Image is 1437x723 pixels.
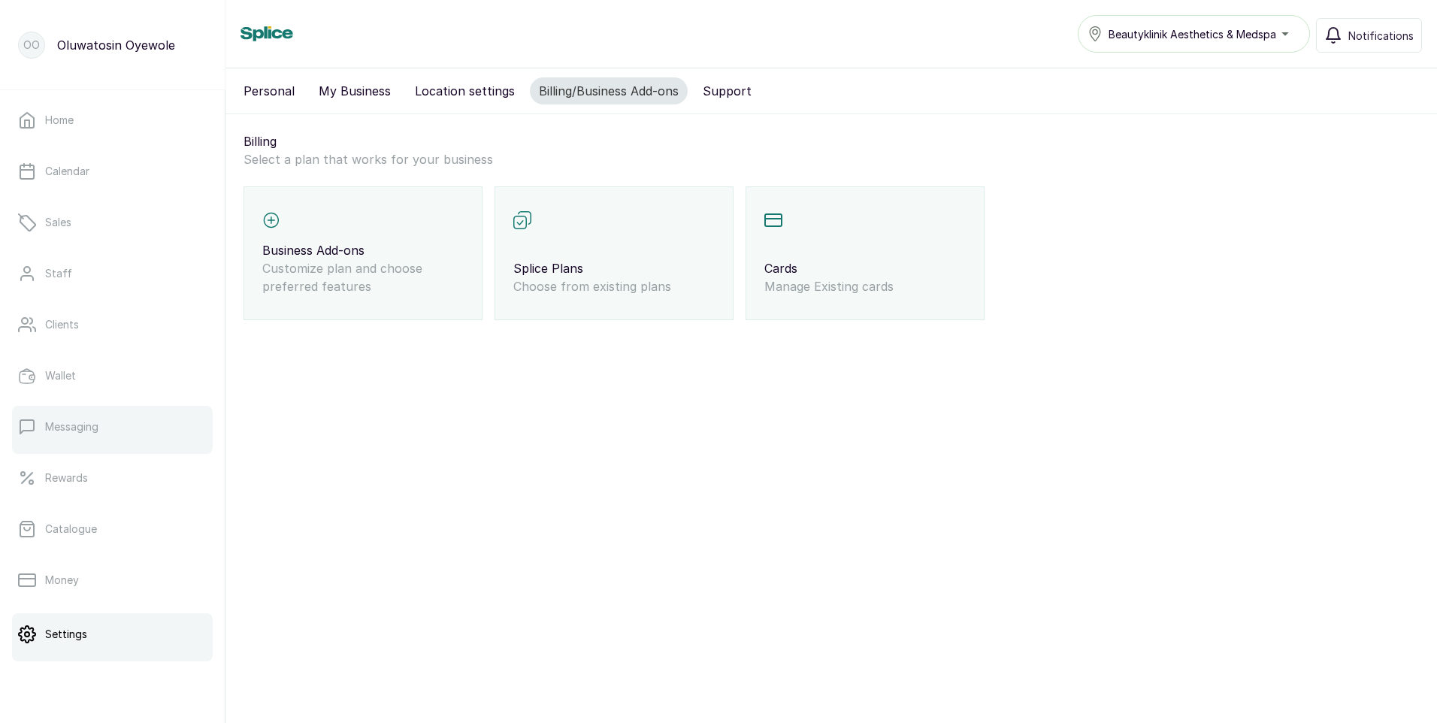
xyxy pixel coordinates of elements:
a: Wallet [12,355,213,397]
a: Support [12,664,213,706]
a: Messaging [12,406,213,448]
div: CardsManage Existing cards [746,186,985,320]
p: Choose from existing plans [513,277,715,295]
p: Wallet [45,368,76,383]
button: My Business [310,77,400,104]
button: Notifications [1316,18,1422,53]
p: Messaging [45,419,98,434]
p: Splice Plans [513,259,715,277]
p: Settings [45,627,87,642]
a: Rewards [12,457,213,499]
p: Calendar [45,164,89,179]
p: Catalogue [45,522,97,537]
button: Beautyklinik Aesthetics & Medspa [1078,15,1310,53]
a: Settings [12,613,213,655]
p: Cards [764,259,966,277]
a: Staff [12,253,213,295]
button: Support [694,77,761,104]
span: Beautyklinik Aesthetics & Medspa [1109,26,1276,42]
p: Home [45,113,74,128]
div: Splice PlansChoose from existing plans [495,186,734,320]
p: Manage Existing cards [764,277,966,295]
p: Staff [45,266,72,281]
button: Location settings [406,77,524,104]
button: Personal [234,77,304,104]
a: Calendar [12,150,213,192]
span: Notifications [1348,28,1414,44]
p: Select a plan that works for your business [244,150,1419,168]
a: Money [12,559,213,601]
p: Rewards [45,470,88,486]
a: Home [12,99,213,141]
p: OO [23,38,40,53]
a: Catalogue [12,508,213,550]
p: Oluwatosin Oyewole [57,36,175,54]
div: Business Add-onsCustomize plan and choose preferred features [244,186,483,320]
button: Billing/Business Add-ons [530,77,688,104]
a: Clients [12,304,213,346]
p: Money [45,573,79,588]
p: Billing [244,132,1419,150]
p: Business Add-ons [262,241,464,259]
p: Sales [45,215,71,230]
a: Sales [12,201,213,244]
p: Customize plan and choose preferred features [262,259,464,295]
p: Clients [45,317,79,332]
